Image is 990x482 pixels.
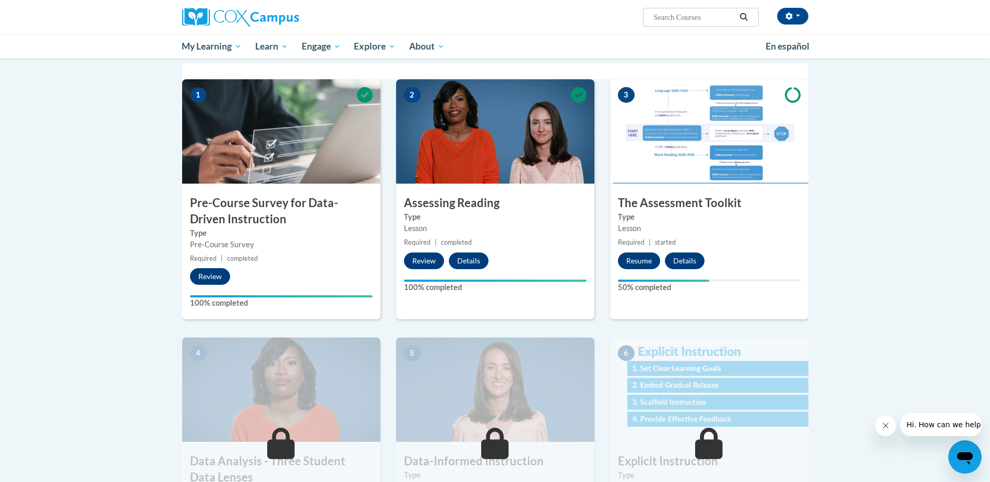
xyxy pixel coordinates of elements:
[777,8,808,25] button: Account Settings
[618,252,660,269] button: Resume
[618,345,635,361] span: 6
[404,252,444,269] button: Review
[618,211,801,223] label: Type
[610,195,808,211] h3: The Assessment Toolkit
[396,79,594,184] img: Course Image
[618,469,801,481] label: Type
[190,255,217,262] span: Required
[449,252,488,269] button: Details
[396,453,594,469] h3: Data-Informed Instruction
[6,7,85,16] span: Hi. How can we help?
[610,79,808,184] img: Course Image
[190,227,373,239] label: Type
[166,34,824,58] div: Main menu
[396,338,594,442] img: Course Image
[182,79,380,184] img: Course Image
[182,8,299,27] img: Cox Campus
[610,453,808,469] h3: Explicit Instruction
[409,40,445,53] span: About
[649,238,651,246] span: |
[652,11,736,23] input: Search Courses
[347,34,402,58] a: Explore
[404,238,431,246] span: Required
[618,282,801,293] label: 50% completed
[255,40,288,53] span: Learn
[190,268,230,285] button: Review
[404,223,587,234] div: Lesson
[759,35,816,57] a: En español
[610,338,808,442] img: Course Image
[402,34,451,58] a: About
[404,211,587,223] label: Type
[190,87,207,103] span: 1
[404,87,421,103] span: 2
[182,8,380,27] a: Cox Campus
[354,40,396,53] span: Explore
[618,238,645,246] span: Required
[665,252,705,269] button: Details
[766,41,809,52] span: En español
[618,223,801,234] div: Lesson
[404,280,587,282] div: Your progress
[435,238,437,246] span: |
[441,238,472,246] span: completed
[875,415,896,436] iframe: Close message
[190,239,373,250] div: Pre-Course Survey
[221,255,223,262] span: |
[404,282,587,293] label: 100% completed
[618,280,709,282] div: Your progress
[182,195,380,227] h3: Pre-Course Survey for Data-Driven Instruction
[900,413,982,436] iframe: Message from company
[948,440,982,474] iframe: Button to launch messaging window
[404,345,421,361] span: 5
[404,469,587,481] label: Type
[182,40,242,53] span: My Learning
[736,11,752,23] button: Search
[248,34,295,58] a: Learn
[182,338,380,442] img: Course Image
[190,345,207,361] span: 4
[190,295,373,297] div: Your progress
[175,34,249,58] a: My Learning
[227,255,258,262] span: completed
[655,238,676,246] span: started
[396,195,594,211] h3: Assessing Reading
[302,40,341,53] span: Engage
[295,34,348,58] a: Engage
[618,87,635,103] span: 3
[190,297,373,309] label: 100% completed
